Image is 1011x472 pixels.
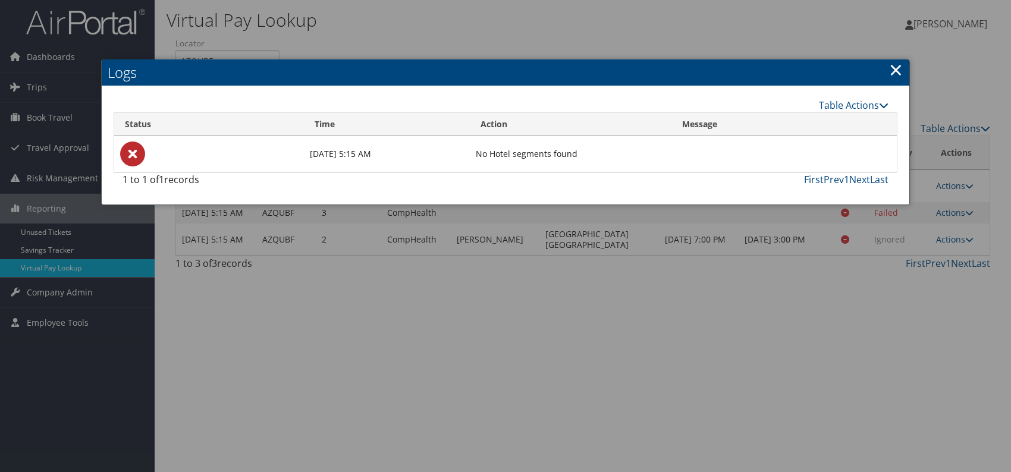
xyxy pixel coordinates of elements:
h2: Logs [102,59,909,86]
div: 1 to 1 of records [123,172,301,193]
td: [DATE] 5:15 AM [304,136,470,172]
th: Time: activate to sort column ascending [304,113,470,136]
th: Status: activate to sort column ascending [114,113,304,136]
td: No Hotel segments found [470,136,671,172]
span: 1 [159,173,164,186]
a: Next [849,173,870,186]
th: Action: activate to sort column ascending [470,113,671,136]
a: Prev [824,173,844,186]
a: Close [889,58,903,81]
th: Message: activate to sort column ascending [671,113,897,136]
a: First [804,173,824,186]
a: Table Actions [819,99,888,112]
a: Last [870,173,888,186]
a: 1 [844,173,849,186]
